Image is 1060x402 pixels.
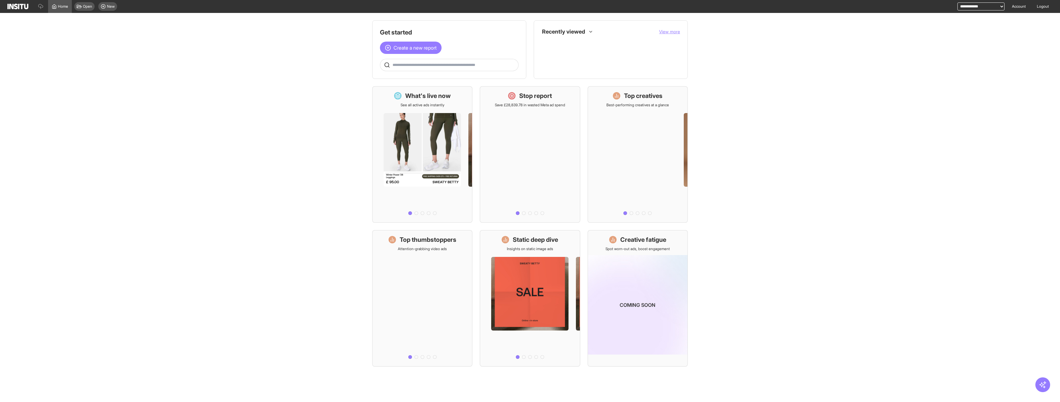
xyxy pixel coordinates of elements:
[507,246,553,251] p: Insights on static image ads
[659,29,680,35] button: View more
[7,4,28,9] img: Logo
[405,91,451,100] h1: What's live now
[58,4,68,9] span: Home
[372,86,472,223] a: What's live nowSee all active ads instantly
[624,91,662,100] h1: Top creatives
[398,246,447,251] p: Attention-grabbing video ads
[495,103,565,108] p: Save £28,839.78 in wasted Meta ad spend
[519,91,552,100] h1: Stop report
[380,42,442,54] button: Create a new report
[588,86,688,223] a: Top creativesBest-performing creatives at a glance
[372,230,472,367] a: Top thumbstoppersAttention-grabbing video ads
[513,235,558,244] h1: Static deep dive
[83,4,92,9] span: Open
[393,44,437,51] span: Create a new report
[380,28,519,37] h1: Get started
[606,103,669,108] p: Best-performing creatives at a glance
[480,86,580,223] a: Stop reportSave £28,839.78 in wasted Meta ad spend
[659,29,680,34] span: View more
[400,235,456,244] h1: Top thumbstoppers
[401,103,444,108] p: See all active ads instantly
[107,4,115,9] span: New
[480,230,580,367] a: Static deep diveInsights on static image ads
